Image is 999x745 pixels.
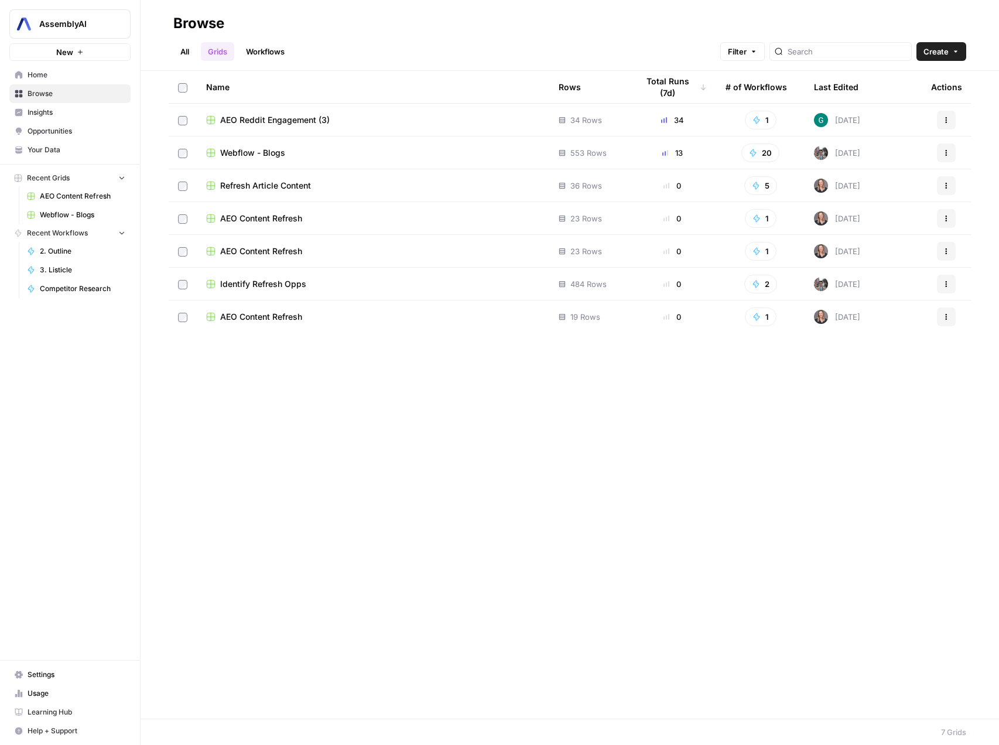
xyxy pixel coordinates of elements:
[206,278,540,290] a: Identify Refresh Opps
[206,71,540,103] div: Name
[788,46,906,57] input: Search
[9,141,131,159] a: Your Data
[173,42,196,61] a: All
[745,242,776,261] button: 1
[916,42,966,61] button: Create
[814,244,860,258] div: [DATE]
[220,180,311,192] span: Refresh Article Content
[28,126,125,136] span: Opportunities
[22,206,131,224] a: Webflow - Blogs
[201,42,234,61] a: Grids
[40,210,125,220] span: Webflow - Blogs
[638,147,707,159] div: 13
[28,107,125,118] span: Insights
[40,283,125,294] span: Competitor Research
[9,224,131,242] button: Recent Workflows
[40,265,125,275] span: 3. Listicle
[570,213,602,224] span: 23 Rows
[744,176,777,195] button: 5
[9,43,131,61] button: New
[814,310,860,324] div: [DATE]
[570,114,602,126] span: 34 Rows
[40,191,125,201] span: AEO Content Refresh
[9,9,131,39] button: Workspace: AssemblyAI
[206,245,540,257] a: AEO Content Refresh
[814,244,828,258] img: u13gwt194sd4qc1jrypxg1l0agas
[726,71,787,103] div: # of Workflows
[814,71,858,103] div: Last Edited
[220,114,330,126] span: AEO Reddit Engagement (3)
[206,114,540,126] a: AEO Reddit Engagement (3)
[9,703,131,722] a: Learning Hub
[28,669,125,680] span: Settings
[56,46,73,58] span: New
[638,114,707,126] div: 34
[9,684,131,703] a: Usage
[9,169,131,187] button: Recent Grids
[570,245,602,257] span: 23 Rows
[745,307,776,326] button: 1
[206,147,540,159] a: Webflow - Blogs
[9,66,131,84] a: Home
[638,278,707,290] div: 0
[173,14,224,33] div: Browse
[814,211,860,225] div: [DATE]
[745,209,776,228] button: 1
[9,122,131,141] a: Opportunities
[9,665,131,684] a: Settings
[814,113,860,127] div: [DATE]
[239,42,292,61] a: Workflows
[13,13,35,35] img: AssemblyAI Logo
[22,261,131,279] a: 3. Listicle
[570,311,600,323] span: 19 Rows
[39,18,110,30] span: AssemblyAI
[814,179,828,193] img: u13gwt194sd4qc1jrypxg1l0agas
[638,71,707,103] div: Total Runs (7d)
[814,277,828,291] img: a2mlt6f1nb2jhzcjxsuraj5rj4vi
[28,707,125,717] span: Learning Hub
[638,213,707,224] div: 0
[741,143,779,162] button: 20
[220,213,302,224] span: AEO Content Refresh
[206,213,540,224] a: AEO Content Refresh
[28,688,125,699] span: Usage
[638,180,707,192] div: 0
[814,146,860,160] div: [DATE]
[27,228,88,238] span: Recent Workflows
[206,180,540,192] a: Refresh Article Content
[814,146,828,160] img: a2mlt6f1nb2jhzcjxsuraj5rj4vi
[220,147,285,159] span: Webflow - Blogs
[220,245,302,257] span: AEO Content Refresh
[923,46,949,57] span: Create
[638,245,707,257] div: 0
[728,46,747,57] span: Filter
[638,311,707,323] div: 0
[22,279,131,298] a: Competitor Research
[28,88,125,99] span: Browse
[28,726,125,736] span: Help + Support
[941,726,966,738] div: 7 Grids
[28,70,125,80] span: Home
[814,277,860,291] div: [DATE]
[814,310,828,324] img: u13gwt194sd4qc1jrypxg1l0agas
[9,103,131,122] a: Insights
[931,71,962,103] div: Actions
[570,147,607,159] span: 553 Rows
[9,722,131,740] button: Help + Support
[220,278,306,290] span: Identify Refresh Opps
[559,71,581,103] div: Rows
[206,311,540,323] a: AEO Content Refresh
[22,242,131,261] a: 2. Outline
[814,211,828,225] img: u13gwt194sd4qc1jrypxg1l0agas
[22,187,131,206] a: AEO Content Refresh
[720,42,765,61] button: Filter
[9,84,131,103] a: Browse
[814,179,860,193] div: [DATE]
[814,113,828,127] img: ta2ocw7lbhelvj48ne7puf0aixb5
[27,173,70,183] span: Recent Grids
[570,278,607,290] span: 484 Rows
[744,275,777,293] button: 2
[40,246,125,257] span: 2. Outline
[745,111,776,129] button: 1
[220,311,302,323] span: AEO Content Refresh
